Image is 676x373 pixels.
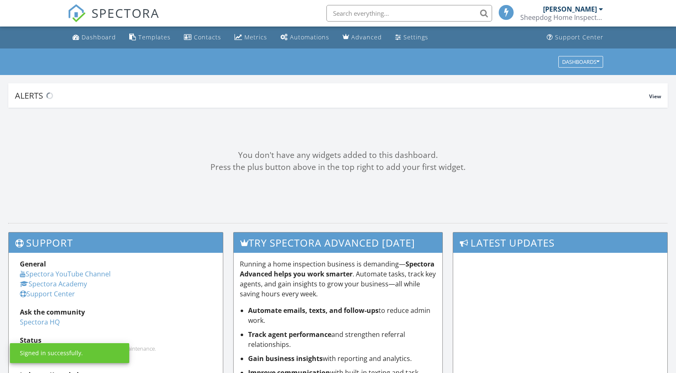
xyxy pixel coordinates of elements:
[248,306,379,315] strong: Automate emails, texts, and follow-ups
[20,269,111,279] a: Spectora YouTube Channel
[8,149,668,161] div: You don't have any widgets added to this dashboard.
[15,90,649,101] div: Alerts
[290,33,329,41] div: Automations
[69,30,119,45] a: Dashboard
[562,59,599,65] div: Dashboards
[248,330,331,339] strong: Track agent performance
[649,93,661,100] span: View
[277,30,333,45] a: Automations (Basic)
[231,30,270,45] a: Metrics
[194,33,221,41] div: Contacts
[248,305,437,325] li: to reduce admin work.
[403,33,428,41] div: Settings
[82,33,116,41] div: Dashboard
[339,30,385,45] a: Advanced
[20,307,212,317] div: Ask the community
[20,259,46,269] strong: General
[126,30,174,45] a: Templates
[20,279,87,288] a: Spectora Academy
[558,56,603,68] button: Dashboards
[68,11,159,29] a: SPECTORA
[392,30,432,45] a: Settings
[248,329,437,349] li: and strengthen referral relationships.
[244,33,267,41] div: Metrics
[68,4,86,22] img: The Best Home Inspection Software - Spectora
[20,289,75,298] a: Support Center
[92,4,159,22] span: SPECTORA
[20,317,60,327] a: Spectora HQ
[9,233,223,253] h3: Support
[453,233,667,253] h3: Latest Updates
[20,335,212,345] div: Status
[248,354,323,363] strong: Gain business insights
[543,30,607,45] a: Support Center
[520,13,603,22] div: Sheepdog Home Inspection Services, LLC
[555,33,604,41] div: Support Center
[351,33,382,41] div: Advanced
[326,5,492,22] input: Search everything...
[240,259,435,279] strong: Spectora Advanced helps you work smarter
[240,259,437,299] p: Running a home inspection business is demanding— . Automate tasks, track key agents, and gain ins...
[8,161,668,173] div: Press the plus button above in the top right to add your first widget.
[138,33,171,41] div: Templates
[181,30,225,45] a: Contacts
[248,354,437,363] li: with reporting and analytics.
[20,349,83,357] div: Signed in successfully.
[543,5,597,13] div: [PERSON_NAME]
[234,233,443,253] h3: Try spectora advanced [DATE]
